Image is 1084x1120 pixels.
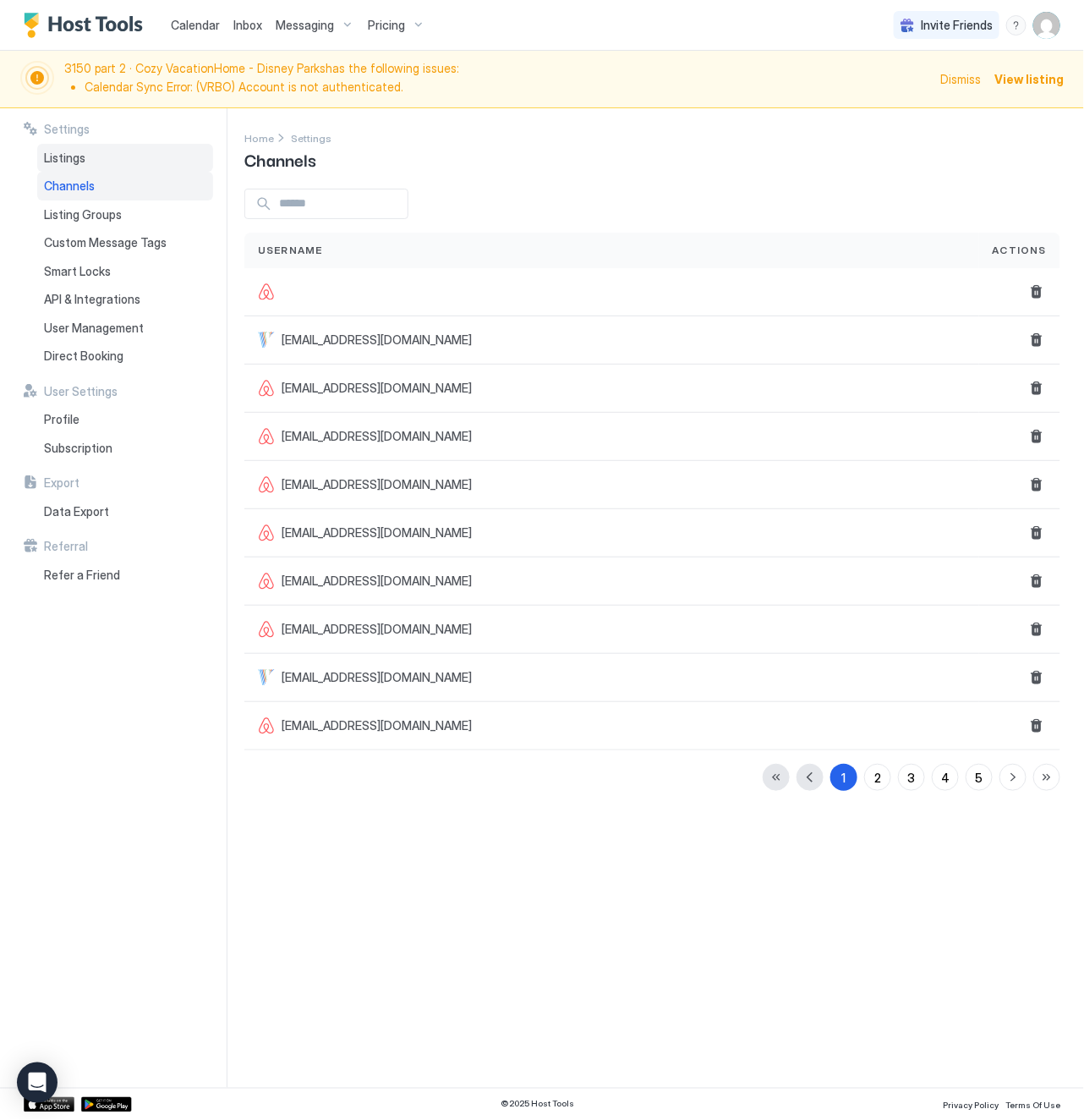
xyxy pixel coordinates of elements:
[44,539,88,554] span: Referral
[44,122,90,137] span: Settings
[282,381,472,396] span: [EMAIL_ADDRESS][DOMAIN_NAME]
[44,412,79,427] span: Profile
[244,129,274,146] div: Breadcrumb
[864,764,891,791] button: 2
[898,764,925,791] button: 3
[244,132,274,145] span: Home
[44,384,118,399] span: User Settings
[501,1099,574,1110] span: © 2025 Host Tools
[1027,426,1047,447] button: Delete
[44,178,95,194] span: Channels
[1027,571,1047,591] button: Delete
[282,332,472,348] span: [EMAIL_ADDRESS][DOMAIN_NAME]
[993,243,1047,258] span: Actions
[85,80,930,95] li: Calendar Sync Error: (VRBO) Account is not authenticated.
[64,61,930,97] span: 3150 part 2 · Cozy VacationHome - Disney Parks has the following issues:
[37,144,213,173] a: Listings
[37,434,213,463] a: Subscription
[44,568,120,583] span: Refer a Friend
[282,429,472,444] span: [EMAIL_ADDRESS][DOMAIN_NAME]
[994,70,1064,88] div: View listing
[171,16,220,34] a: Calendar
[244,146,316,172] span: Channels
[1027,475,1047,495] button: Delete
[233,18,262,32] span: Inbox
[1005,1095,1060,1113] a: Terms Of Use
[44,207,122,222] span: Listing Groups
[37,561,213,590] a: Refer a Friend
[943,1095,999,1113] a: Privacy Policy
[282,718,472,733] span: [EMAIL_ADDRESS][DOMAIN_NAME]
[24,13,151,38] a: Host Tools Logo
[1027,667,1047,688] button: Delete
[1027,523,1047,543] button: Delete
[1006,15,1027,36] div: menu
[37,405,213,434] a: Profile
[37,200,213,229] a: Listing Groups
[830,764,857,791] button: 1
[291,129,331,146] div: Breadcrumb
[258,243,323,258] span: Username
[291,129,331,146] a: Settings
[282,477,472,492] span: [EMAIL_ADDRESS][DOMAIN_NAME]
[44,292,140,307] span: API & Integrations
[941,769,950,787] div: 4
[1027,619,1047,640] button: Delete
[44,235,167,250] span: Custom Message Tags
[368,18,405,33] span: Pricing
[1027,378,1047,398] button: Delete
[276,18,334,33] span: Messaging
[921,18,993,33] span: Invite Friends
[282,574,472,589] span: [EMAIL_ADDRESS][DOMAIN_NAME]
[81,1097,132,1112] a: Google Play Store
[37,285,213,314] a: API & Integrations
[44,151,85,166] span: Listings
[37,314,213,343] a: User Management
[44,475,79,491] span: Export
[37,497,213,526] a: Data Export
[44,349,123,364] span: Direct Booking
[1033,12,1060,39] div: User profile
[842,769,846,787] div: 1
[171,18,220,32] span: Calendar
[282,622,472,637] span: [EMAIL_ADDRESS][DOMAIN_NAME]
[874,769,881,787] div: 2
[943,1101,999,1111] span: Privacy Policy
[37,257,213,286] a: Smart Locks
[282,670,472,685] span: [EMAIL_ADDRESS][DOMAIN_NAME]
[976,769,983,787] div: 5
[1027,330,1047,350] button: Delete
[966,764,993,791] button: 5
[44,264,111,279] span: Smart Locks
[44,321,144,336] span: User Management
[908,769,916,787] div: 3
[1005,1101,1060,1111] span: Terms Of Use
[37,342,213,371] a: Direct Booking
[44,441,112,456] span: Subscription
[37,228,213,257] a: Custom Message Tags
[17,1062,57,1103] div: Open Intercom Messenger
[940,70,981,88] div: Dismiss
[233,16,262,34] a: Inbox
[1027,282,1047,302] button: Delete
[1027,716,1047,736] button: Delete
[932,764,959,791] button: 4
[37,172,213,200] a: Channels
[244,129,274,146] a: Home
[282,525,472,541] span: [EMAIL_ADDRESS][DOMAIN_NAME]
[272,189,408,218] input: Input Field
[44,504,109,519] span: Data Export
[291,132,331,145] span: Settings
[24,1097,74,1112] a: App Store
